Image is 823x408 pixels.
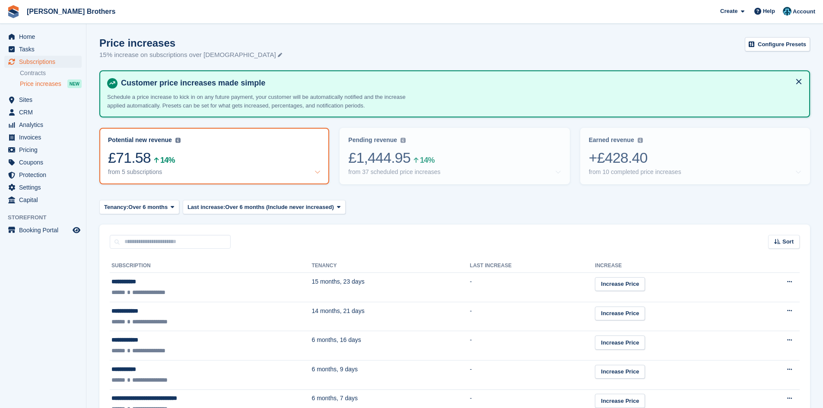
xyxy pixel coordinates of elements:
span: Coupons [19,156,71,168]
a: Increase Price [595,307,645,321]
a: menu [4,56,82,68]
div: +£428.40 [589,149,801,167]
a: Price increases NEW [20,79,82,89]
span: Protection [19,169,71,181]
a: Earned revenue +£428.40 from 10 completed price increases [580,128,810,184]
span: Storefront [8,213,86,222]
h4: Customer price increases made simple [118,78,802,88]
a: menu [4,224,82,236]
div: NEW [67,79,82,88]
span: 6 months, 7 days [311,395,358,402]
a: menu [4,131,82,143]
span: Sites [19,94,71,106]
a: menu [4,106,82,118]
span: Tasks [19,43,71,55]
a: Increase Price [595,335,645,350]
a: menu [4,43,82,55]
img: icon-info-grey-7440780725fd019a000dd9b08b2336e03edf1995a4989e88bcd33f0948082b44.svg [638,138,643,143]
div: from 37 scheduled price increases [348,168,440,176]
span: Account [793,7,815,16]
a: menu [4,94,82,106]
span: CRM [19,106,71,118]
div: from 5 subscriptions [108,168,162,176]
a: Preview store [71,225,82,235]
a: menu [4,156,82,168]
span: Capital [19,194,71,206]
span: 15 months, 23 days [311,278,364,285]
a: menu [4,181,82,193]
span: Tenancy: [104,203,128,212]
h1: Price increases [99,37,282,49]
span: Subscriptions [19,56,71,68]
span: Help [763,7,775,16]
span: Home [19,31,71,43]
th: Tenancy [311,259,470,273]
a: menu [4,169,82,181]
p: 15% increase on subscriptions over [DEMOGRAPHIC_DATA] [99,50,282,60]
span: Create [720,7,737,16]
td: - [470,302,595,331]
td: - [470,273,595,302]
a: menu [4,119,82,131]
span: Invoices [19,131,71,143]
a: menu [4,144,82,156]
span: Price increases [20,80,61,88]
a: Pending revenue £1,444.95 14% from 37 scheduled price increases [340,128,569,184]
span: Analytics [19,119,71,131]
div: 14% [420,157,434,163]
a: Contracts [20,69,82,77]
img: stora-icon-8386f47178a22dfd0bd8f6a31ec36ba5ce8667c1dd55bd0f319d3a0aa187defe.svg [7,5,20,18]
span: Settings [19,181,71,193]
a: Configure Presets [745,37,810,51]
button: Tenancy: Over 6 months [99,200,179,214]
div: Potential new revenue [108,136,172,144]
span: Over 6 months [128,203,168,212]
a: Potential new revenue £71.58 14% from 5 subscriptions [99,128,329,184]
span: 6 months, 16 days [311,336,361,343]
th: Subscription [110,259,311,273]
span: Last increase: [187,203,225,212]
img: icon-info-grey-7440780725fd019a000dd9b08b2336e03edf1995a4989e88bcd33f0948082b44.svg [175,138,181,143]
div: Earned revenue [589,136,634,144]
div: Pending revenue [348,136,397,144]
p: Schedule a price increase to kick in on any future payment, your customer will be automatically n... [107,93,410,110]
a: [PERSON_NAME] Brothers [23,4,119,19]
span: Sort [782,237,794,246]
span: 6 months, 9 days [311,366,358,373]
span: 14 months, 21 days [311,307,364,314]
img: icon-info-grey-7440780725fd019a000dd9b08b2336e03edf1995a4989e88bcd33f0948082b44.svg [400,138,406,143]
td: - [470,331,595,361]
th: Last increase [470,259,595,273]
div: 14% [160,157,175,163]
a: menu [4,194,82,206]
span: Over 6 months (Include never increased) [225,203,334,212]
a: Increase Price [595,277,645,291]
img: Helen Eldridge [783,7,791,16]
th: Increase [595,259,745,273]
span: Booking Portal [19,224,71,236]
button: Last increase: Over 6 months (Include never increased) [183,200,346,214]
td: - [470,360,595,389]
a: menu [4,31,82,43]
div: £71.58 [108,149,321,167]
span: Pricing [19,144,71,156]
a: Increase Price [595,394,645,408]
div: from 10 completed price increases [589,168,681,176]
a: Increase Price [595,365,645,379]
div: £1,444.95 [348,149,561,167]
